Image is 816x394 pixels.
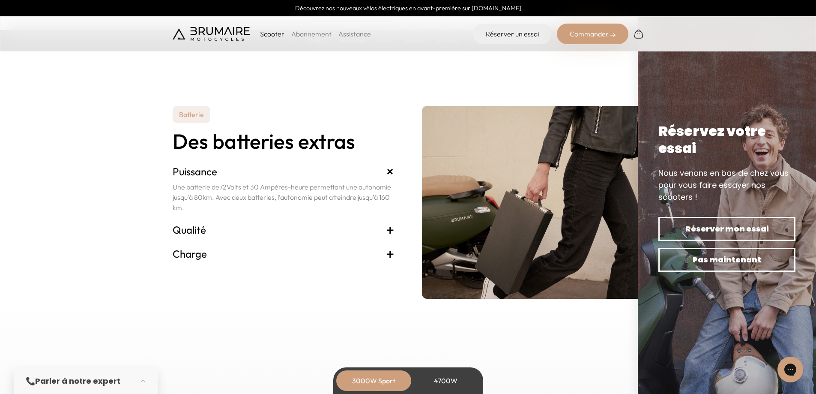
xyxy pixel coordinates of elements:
h3: Qualité [173,223,395,237]
p: Une batterie de Volts et 30 Ampères-heure permettant une autonomie jusqu'à 80km. Avec deux batter... [173,182,395,213]
div: 3000W Sport [340,370,408,391]
a: Abonnement [291,30,332,38]
span: 72 [219,183,227,191]
h2: Des batteries extras [173,130,395,153]
img: brumaire-batteries.png [422,106,644,299]
a: Réserver un essai [473,24,552,44]
img: right-arrow-2.png [610,33,616,38]
p: Scooter [260,29,284,39]
h3: Puissance [173,165,395,178]
div: Commander [557,24,628,44]
h3: Charge [173,247,395,261]
span: + [382,164,398,180]
p: Batterie [173,106,210,123]
a: Assistance [338,30,371,38]
img: Panier [634,29,644,39]
span: + [386,223,395,237]
iframe: Gorgias live chat messenger [773,354,807,385]
div: 4700W [412,370,480,391]
span: + [386,247,395,261]
img: Brumaire Motocycles [173,27,250,41]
